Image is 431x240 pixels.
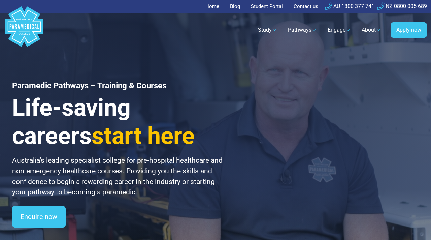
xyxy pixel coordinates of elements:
[325,3,374,9] a: AU 1300 377 741
[254,21,281,39] a: Study
[358,21,385,39] a: About
[12,93,224,150] h3: Life-saving careers
[4,13,44,47] a: Australian Paramedical College
[12,155,224,198] p: Australia’s leading specialist college for pre-hospital healthcare and non-emergency healthcare c...
[284,21,321,39] a: Pathways
[391,22,427,38] a: Apply now
[12,206,66,228] a: Enquire now
[12,81,224,91] h1: Paramedic Pathways – Training & Courses
[92,122,195,150] span: start here
[377,3,427,9] a: NZ 0800 005 689
[324,21,355,39] a: Engage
